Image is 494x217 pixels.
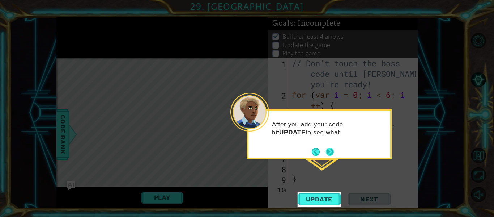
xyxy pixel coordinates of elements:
[279,129,306,136] strong: UPDATE
[312,148,326,156] button: Back
[299,196,340,203] span: Update
[298,192,341,207] button: Update
[272,121,385,137] p: After you add your code, hit to see what
[326,148,334,156] button: Next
